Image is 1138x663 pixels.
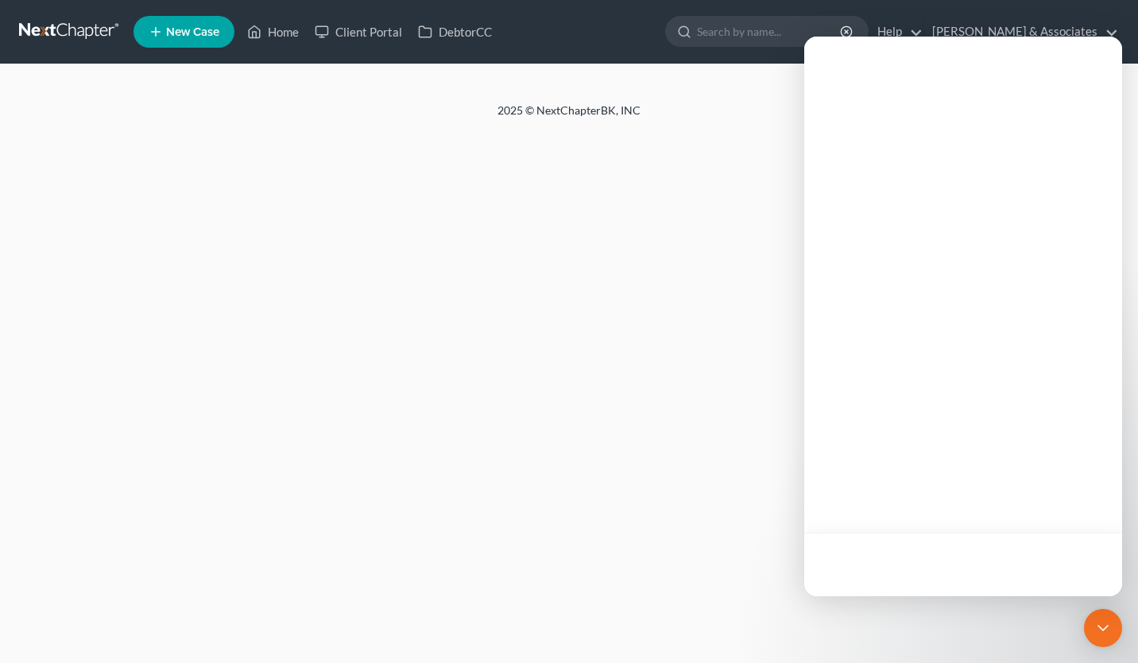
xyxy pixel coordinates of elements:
[869,17,923,46] a: Help
[307,17,410,46] a: Client Portal
[116,103,1022,131] div: 2025 © NextChapterBK, INC
[924,17,1118,46] a: [PERSON_NAME] & Associates
[410,17,500,46] a: DebtorCC
[697,17,842,46] input: Search by name...
[166,26,219,38] span: New Case
[239,17,307,46] a: Home
[1084,609,1122,647] div: Open Intercom Messenger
